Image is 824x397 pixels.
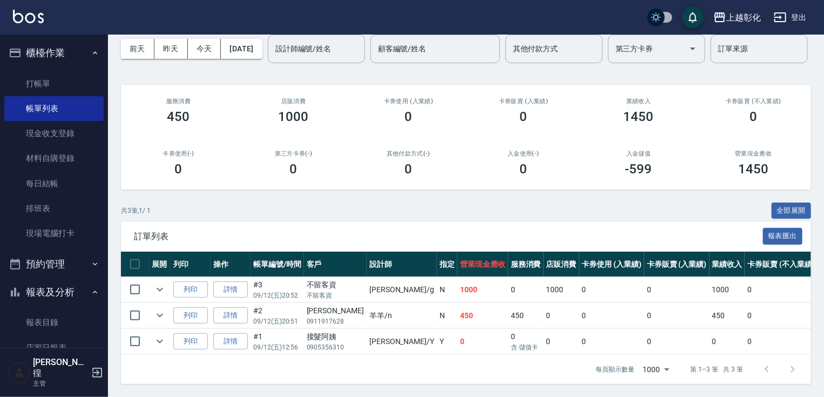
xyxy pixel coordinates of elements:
th: 指定 [437,252,457,277]
td: 0 [544,329,579,354]
p: 0905356310 [307,342,364,352]
a: 打帳單 [4,71,104,96]
a: 每日結帳 [4,171,104,196]
p: 每頁顯示數量 [596,365,634,374]
td: 0 [508,277,544,302]
a: 帳單列表 [4,96,104,121]
h2: 卡券使用(-) [134,150,223,157]
h2: 入金使用(-) [479,150,568,157]
a: 材料自購登錄 [4,146,104,171]
p: 09/12 (五) 12:56 [253,342,301,352]
h3: 服務消費 [134,98,223,105]
td: 0 [544,303,579,328]
th: 展開 [149,252,171,277]
div: 不留客資 [307,279,364,291]
h2: 卡券販賣 (入業績) [479,98,568,105]
td: 0 [579,329,645,354]
div: [PERSON_NAME] [307,305,364,317]
th: 店販消費 [544,252,579,277]
a: 現場電腦打卡 [4,221,104,246]
th: 服務消費 [508,252,544,277]
button: 列印 [173,281,208,298]
p: 09/12 (五) 20:52 [253,291,301,300]
td: 450 [457,303,508,328]
button: 登出 [769,8,811,28]
a: 詳情 [213,307,248,324]
h3: 0 [290,162,298,177]
p: 09/12 (五) 20:51 [253,317,301,326]
h5: [PERSON_NAME]徨 [33,357,88,379]
button: 前天 [121,39,154,59]
h3: 1450 [739,162,769,177]
div: 接髮阿姨 [307,331,364,342]
p: 第 1–3 筆 共 3 筆 [691,365,743,374]
th: 客戶 [304,252,367,277]
p: 0911917628 [307,317,364,326]
td: 0 [745,303,817,328]
h2: 店販消費 [249,98,338,105]
button: 昨天 [154,39,188,59]
p: 主管 [33,379,88,388]
h3: 0 [405,109,413,124]
h2: 第三方卡券(-) [249,150,338,157]
th: 列印 [171,252,211,277]
button: 櫃檯作業 [4,39,104,67]
h3: 0 [520,109,528,124]
th: 卡券販賣 (入業績) [644,252,710,277]
th: 操作 [211,252,251,277]
div: 1000 [639,355,673,384]
h3: 0 [750,109,758,124]
h2: 卡券使用 (入業績) [364,98,453,105]
td: 450 [710,303,745,328]
button: 列印 [173,307,208,324]
td: 0 [745,329,817,354]
h2: 入金儲值 [594,150,683,157]
td: #2 [251,303,304,328]
td: 羊羊 /n [367,303,437,328]
td: Y [437,329,457,354]
p: 不留客資 [307,291,364,300]
h3: 0 [520,162,528,177]
a: 店家日報表 [4,335,104,360]
td: N [437,277,457,302]
img: Logo [13,10,44,23]
button: expand row [152,307,168,324]
td: 0 [644,303,710,328]
p: 含 儲值卡 [511,342,541,352]
a: 報表匯出 [763,231,803,241]
td: 1000 [457,277,508,302]
img: Person [9,362,30,383]
h3: 1000 [279,109,309,124]
span: 訂單列表 [134,231,763,242]
td: [PERSON_NAME] /g [367,277,437,302]
h2: 其他付款方式(-) [364,150,453,157]
h3: 1450 [624,109,654,124]
td: 0 [745,277,817,302]
button: Open [684,40,701,57]
td: 0 [644,277,710,302]
button: 上越彰化 [709,6,765,29]
button: save [682,6,704,28]
th: 卡券販賣 (不入業績) [745,252,817,277]
h3: 0 [175,162,183,177]
td: #3 [251,277,304,302]
th: 帳單編號/時間 [251,252,304,277]
th: 卡券使用 (入業績) [579,252,645,277]
button: 今天 [188,39,221,59]
a: 詳情 [213,281,248,298]
div: 上越彰化 [726,11,761,24]
a: 現金收支登錄 [4,121,104,146]
a: 報表目錄 [4,310,104,335]
button: 列印 [173,333,208,350]
p: 共 3 筆, 1 / 1 [121,206,151,216]
td: N [437,303,457,328]
th: 設計師 [367,252,437,277]
h2: 卡券販賣 (不入業績) [709,98,798,105]
td: 0 [457,329,508,354]
td: 0 [579,277,645,302]
h2: 業績收入 [594,98,683,105]
h3: 0 [405,162,413,177]
button: 預約管理 [4,250,104,278]
button: expand row [152,333,168,349]
h3: 450 [167,109,190,124]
